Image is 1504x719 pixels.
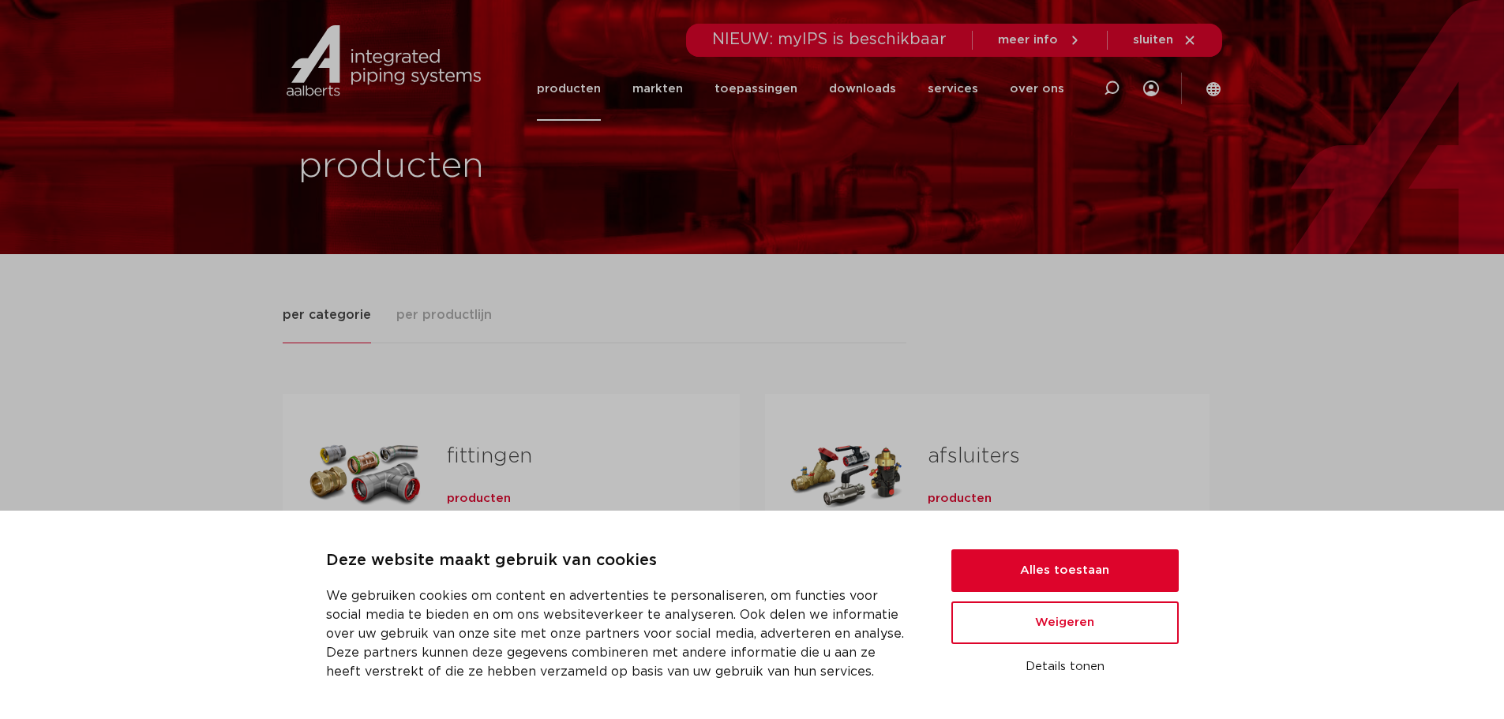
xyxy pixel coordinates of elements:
[928,491,992,507] a: producten
[537,57,1064,121] nav: Menu
[283,305,371,324] span: per categorie
[326,549,913,574] p: Deze website maakt gebruik van cookies
[712,32,947,47] span: NIEUW: myIPS is beschikbaar
[951,601,1179,644] button: Weigeren
[998,33,1082,47] a: meer info
[396,305,492,324] span: per productlijn
[1010,57,1064,121] a: over ons
[928,446,1020,466] a: afsluiters
[1143,57,1159,121] div: my IPS
[928,57,978,121] a: services
[537,57,601,121] a: producten
[714,57,797,121] a: toepassingen
[951,653,1179,680] button: Details tonen
[1133,33,1197,47] a: sluiten
[1133,34,1173,46] span: sluiten
[326,586,913,681] p: We gebruiken cookies om content en advertenties te personaliseren, om functies voor social media ...
[632,57,683,121] a: markten
[447,446,532,466] a: fittingen
[998,34,1058,46] span: meer info
[829,57,896,121] a: downloads
[447,491,511,507] a: producten
[951,549,1179,592] button: Alles toestaan
[298,141,744,192] h1: producten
